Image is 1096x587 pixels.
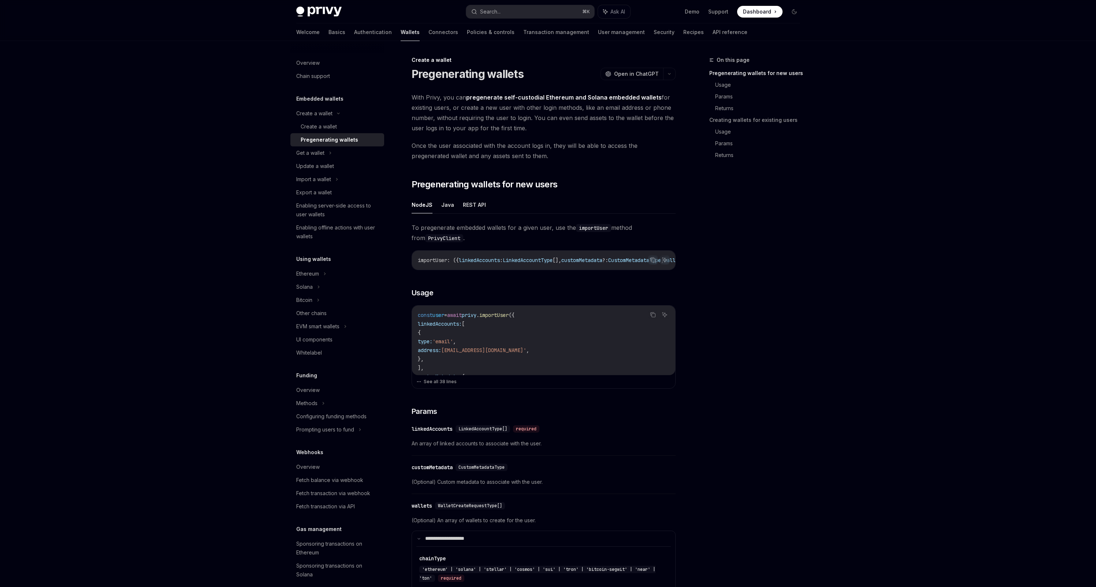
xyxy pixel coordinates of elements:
[654,23,675,41] a: Security
[412,288,434,298] span: Usage
[418,338,432,345] span: type:
[462,312,476,318] span: privy
[418,257,447,263] span: importUser
[412,478,676,486] span: (Optional) Custom metadata to associate with the user.
[685,8,699,15] a: Demo
[296,109,332,118] div: Create a wallet
[412,425,453,433] div: linkedAccounts
[290,221,384,243] a: Enabling offline actions with user wallets
[466,5,594,18] button: Search...⌘K
[561,257,602,263] span: customMetadata
[418,312,432,318] span: const
[582,9,590,15] span: ⌘ K
[296,561,380,579] div: Sponsoring transactions on Solana
[500,257,503,263] span: :
[416,377,671,387] button: See all 38 lines
[290,133,384,146] a: Pregenerating wallets
[296,489,370,498] div: Fetch transaction via webhook
[466,94,662,101] strong: pregenerate self-custodial Ethereum and Solana embedded wallets
[296,335,332,344] div: UI components
[419,555,446,562] div: chainType
[432,338,453,345] span: 'email'
[598,23,645,41] a: User management
[709,114,806,126] a: Creating wallets for existing users
[715,138,806,149] a: Params
[412,223,676,243] span: To pregenerate embedded wallets for a given user, use the method from .
[412,516,676,525] span: (Optional) An array of wallets to create for the user.
[717,56,750,64] span: On this page
[296,72,330,81] div: Chain support
[290,487,384,500] a: Fetch transaction via webhook
[412,141,676,161] span: Once the user associated with the account logs in, they will be able to access the pregenerated w...
[290,384,384,397] a: Overview
[412,67,524,81] h1: Pregenerating wallets
[447,257,459,263] span: : ({
[480,7,501,16] div: Search...
[418,373,462,380] span: customMetadata:
[523,23,589,41] a: Transaction management
[290,410,384,423] a: Configuring funding methods
[441,347,526,354] span: [EMAIL_ADDRESS][DOMAIN_NAME]'
[462,373,465,380] span: {
[296,399,317,408] div: Methods
[301,135,358,144] div: Pregenerating wallets
[290,56,384,70] a: Overview
[467,23,514,41] a: Policies & controls
[453,338,456,345] span: ,
[418,347,441,354] span: address:
[553,257,561,263] span: [],
[425,234,463,242] code: PrivyClient
[412,439,676,448] span: An array of linked accounts to associate with the user.
[412,406,437,416] span: Params
[458,426,507,432] span: LinkedAccountType[]
[419,567,655,581] span: 'ethereum' | 'solana' | 'stellar' | 'cosmos' | 'sui' | 'tron' | 'bitcoin-segwit' | 'near' | 'ton'
[296,23,320,41] a: Welcome
[447,312,462,318] span: await
[648,310,658,319] button: Copy the contents from the code block
[296,386,320,395] div: Overview
[296,412,367,421] div: Configuring funding methods
[664,257,684,263] span: wallets
[438,575,464,582] div: required
[296,269,319,278] div: Ethereum
[296,448,323,457] h5: Webhooks
[296,188,332,197] div: Export a wallet
[290,537,384,559] a: Sponsoring transactions on Ethereum
[441,196,454,213] button: Java
[296,476,363,485] div: Fetch balance via webhook
[418,329,421,336] span: {
[296,425,354,434] div: Prompting users to fund
[660,310,669,319] button: Ask AI
[576,224,611,232] code: importUser
[296,525,342,534] h5: Gas management
[412,92,676,133] span: With Privy, you can for existing users, or create a new user with other login methods, like an em...
[513,425,539,433] div: required
[296,162,334,171] div: Update a wallet
[418,364,424,371] span: ],
[296,94,343,103] h5: Embedded wallets
[526,347,529,354] span: ,
[296,223,380,241] div: Enabling offline actions with user wallets
[412,464,453,471] div: customMetadata
[459,257,500,263] span: linkedAccounts
[608,257,661,263] span: CustomMetadataType
[290,120,384,133] a: Create a wallet
[296,296,312,304] div: Bitcoin
[458,464,505,470] span: CustomMetadataType
[602,257,608,263] span: ?:
[743,8,771,15] span: Dashboard
[509,312,514,318] span: ({
[610,8,625,15] span: Ask AI
[715,91,806,102] a: Params
[418,356,424,362] span: },
[296,371,317,380] h5: Funding
[715,102,806,114] a: Returns
[296,348,322,357] div: Whitelabel
[296,463,320,471] div: Overview
[715,126,806,138] a: Usage
[788,6,800,18] button: Toggle dark mode
[328,23,345,41] a: Basics
[301,122,337,131] div: Create a wallet
[296,149,324,157] div: Get a wallet
[296,255,331,263] h5: Using wallets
